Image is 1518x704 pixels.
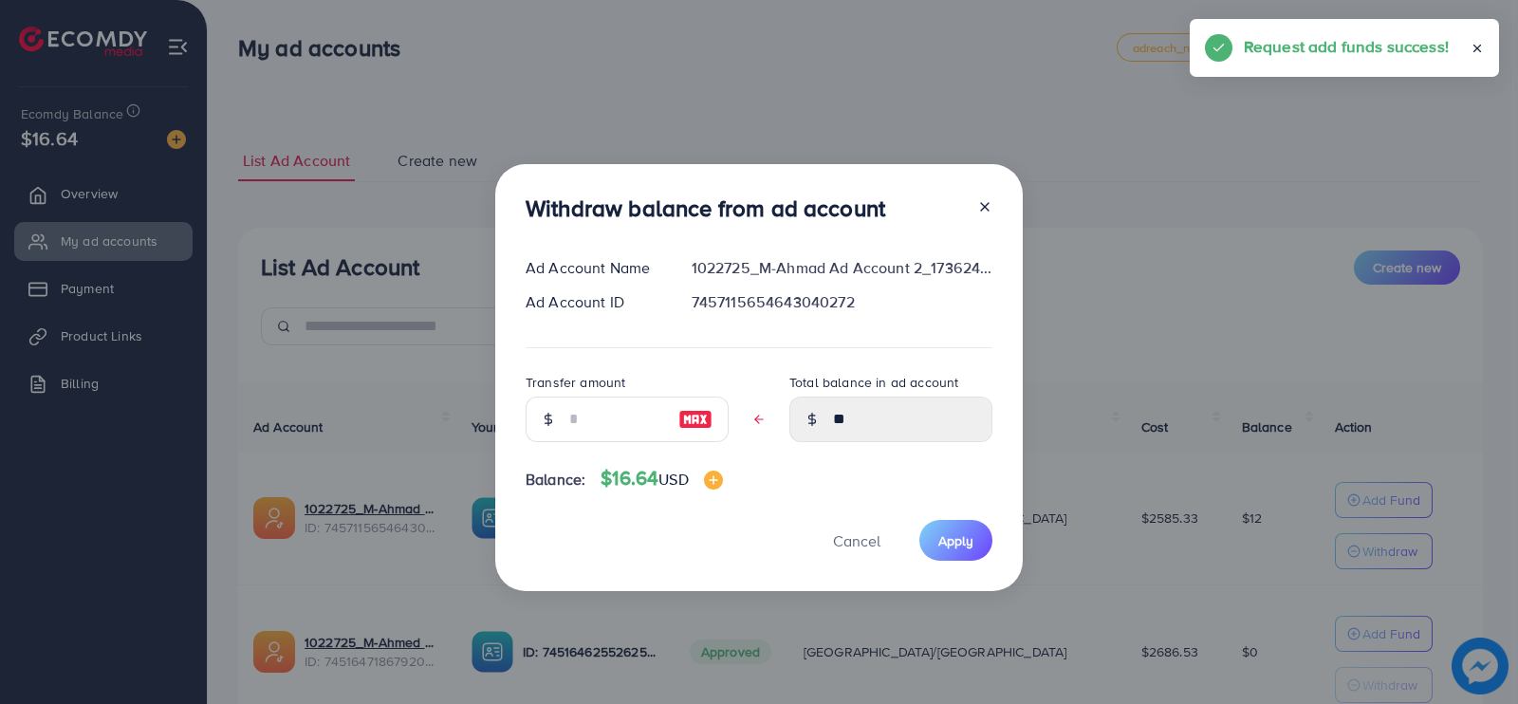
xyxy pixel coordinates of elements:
h4: $16.64 [601,467,722,491]
img: image [678,408,713,431]
label: Total balance in ad account [789,373,958,392]
button: Apply [919,520,992,561]
div: Ad Account Name [510,257,676,279]
span: Cancel [833,530,880,551]
div: Ad Account ID [510,291,676,313]
div: 1022725_M-Ahmad Ad Account 2_1736245040763 [676,257,1008,279]
span: Apply [938,531,973,550]
div: 7457115654643040272 [676,291,1008,313]
img: image [704,471,723,490]
span: USD [658,469,688,490]
span: Balance: [526,469,585,491]
h3: Withdraw balance from ad account [526,195,885,222]
button: Cancel [809,520,904,561]
h5: Request add funds success! [1244,34,1449,59]
label: Transfer amount [526,373,625,392]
